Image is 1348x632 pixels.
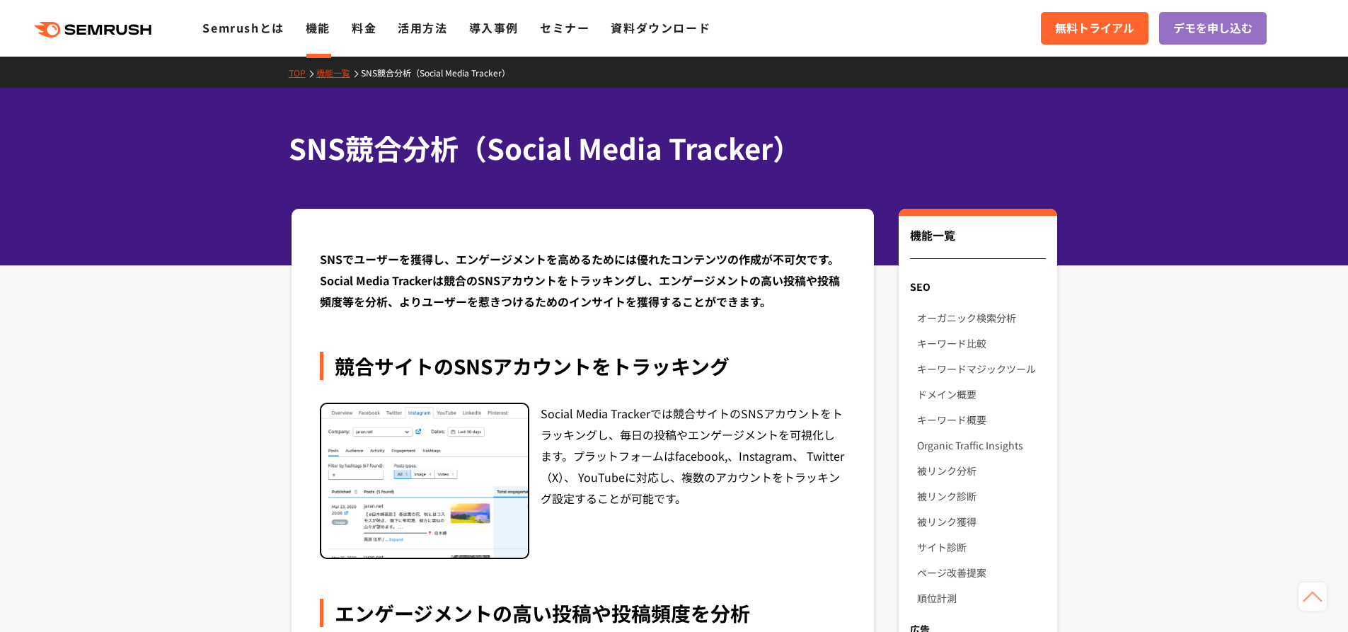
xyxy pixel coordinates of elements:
[202,19,284,36] a: Semrushとは
[306,19,330,36] a: 機能
[917,407,1045,432] a: キーワード概要
[361,67,521,79] a: SNS競合分析（Social Media Tracker）
[917,305,1045,331] a: オーガニック検索分析
[320,599,846,627] div: エンゲージメントの高い投稿や投稿頻度を分析
[910,226,1045,259] div: 機能一覧
[289,67,316,79] a: TOP
[320,248,846,312] div: SNSでユーザーを獲得し、エンゲージメントを高めるためには優れたコンテンツの作成が不可欠です。Social Media Trackerは競合のSNSアカウントをトラッキングし、エンゲージメントの...
[541,403,846,560] div: Social Media Trackerでは競合サイトのSNSアカウントをトラッキングし、毎日の投稿やエンゲージメントを可視化します。プラットフォームはfacebook,、Instagram、 ...
[917,534,1045,560] a: サイト診断
[321,404,528,558] img: SNS競合分析（Social Media Tracker） 競合トラッキング
[611,19,710,36] a: 資料ダウンロード
[917,458,1045,483] a: 被リンク分析
[917,331,1045,356] a: キーワード比較
[289,127,1046,169] h1: SNS競合分析（Social Media Tracker）
[540,19,589,36] a: セミナー
[320,352,846,380] div: 競合サイトのSNSアカウントをトラッキング
[1159,12,1267,45] a: デモを申し込む
[316,67,361,79] a: 機能一覧
[1055,19,1134,38] span: 無料トライアル
[398,19,447,36] a: 活用方法
[917,585,1045,611] a: 順位計測
[917,381,1045,407] a: ドメイン概要
[917,356,1045,381] a: キーワードマジックツール
[899,274,1056,299] div: SEO
[1173,19,1252,38] span: デモを申し込む
[1041,12,1148,45] a: 無料トライアル
[917,432,1045,458] a: Organic Traffic Insights
[917,483,1045,509] a: 被リンク診断
[917,509,1045,534] a: 被リンク獲得
[352,19,376,36] a: 料金
[917,560,1045,585] a: ページ改善提案
[469,19,519,36] a: 導入事例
